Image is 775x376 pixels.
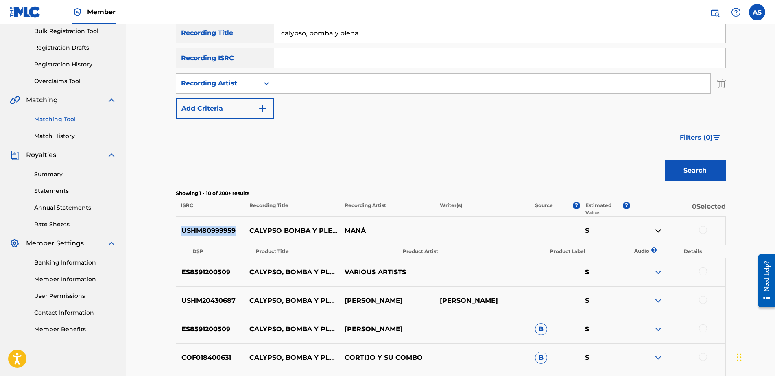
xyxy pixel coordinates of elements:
[176,296,245,306] p: USHM20430687
[72,7,82,17] img: Top Rightsholder
[573,202,580,209] span: ?
[707,4,723,20] a: Public Search
[665,160,726,181] button: Search
[244,324,339,334] p: CALYPSO, BOMBA Y PLENA
[713,135,720,140] img: filter
[710,7,720,17] img: search
[653,267,663,277] img: expand
[535,323,547,335] span: B
[749,4,765,20] div: User Menu
[34,203,116,212] a: Annual Statements
[34,220,116,229] a: Rate Sheets
[10,95,20,105] img: Matching
[545,246,629,257] th: Product Label
[244,202,339,216] p: Recording Title
[10,150,20,160] img: Royalties
[580,226,630,236] p: $
[176,98,274,119] button: Add Criteria
[34,60,116,69] a: Registration History
[653,324,663,334] img: expand
[580,353,630,363] p: $
[10,238,20,248] img: Member Settings
[258,104,268,114] img: 9d2ae6d4665cec9f34b9.svg
[339,324,434,334] p: [PERSON_NAME]
[585,202,623,216] p: Estimated Value
[672,246,714,257] th: Details
[580,324,630,334] p: $
[339,296,434,306] p: [PERSON_NAME]
[623,202,630,209] span: ?
[653,353,663,363] img: expand
[580,296,630,306] p: $
[34,325,116,334] a: Member Benefits
[434,202,530,216] p: Writer(s)
[34,292,116,300] a: User Permissions
[580,267,630,277] p: $
[176,202,244,216] p: ISRC
[188,246,250,257] th: DSP
[34,258,116,267] a: Banking Information
[107,238,116,248] img: expand
[10,6,41,18] img: MLC Logo
[629,247,639,255] p: Audio
[535,202,553,216] p: Source
[26,150,56,160] span: Royalties
[752,248,775,314] iframe: Resource Center
[251,246,397,257] th: Product Title
[176,23,726,185] form: Search Form
[34,275,116,284] a: Member Information
[731,7,741,17] img: help
[717,73,726,94] img: Delete Criterion
[34,44,116,52] a: Registration Drafts
[34,187,116,195] a: Statements
[34,170,116,179] a: Summary
[176,190,726,197] p: Showing 1 - 10 of 200+ results
[176,267,245,277] p: ES8591200509
[34,27,116,35] a: Bulk Registration Tool
[339,226,434,236] p: MANÁ
[181,79,254,88] div: Recording Artist
[734,337,775,376] iframe: Chat Widget
[535,352,547,364] span: B
[34,308,116,317] a: Contact Information
[34,77,116,85] a: Overclaims Tool
[176,324,245,334] p: ES8591200509
[244,226,339,236] p: CALYPSO BOMBA Y PLENA
[653,296,663,306] img: expand
[675,127,726,148] button: Filters (0)
[107,150,116,160] img: expand
[34,132,116,140] a: Match History
[244,267,339,277] p: CALYPSO, BOMBA Y PLENA
[244,296,339,306] p: CALYPSO, BOMBA Y PLENA
[728,4,744,20] div: Help
[244,353,339,363] p: CALYPSO, BOMBA Y PLENA
[26,95,58,105] span: Matching
[339,353,434,363] p: CORTIJO Y SU COMBO
[653,226,663,236] img: contract
[737,345,742,369] div: Drag
[87,7,116,17] span: Member
[176,226,245,236] p: USHM80999959
[680,133,713,142] span: Filters ( 0 )
[176,353,245,363] p: COF018400631
[339,267,434,277] p: VARIOUS ARTISTS
[398,246,544,257] th: Product Artist
[34,115,116,124] a: Matching Tool
[434,296,530,306] p: [PERSON_NAME]
[339,202,434,216] p: Recording Artist
[26,238,84,248] span: Member Settings
[107,95,116,105] img: expand
[630,202,725,216] p: 0 Selected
